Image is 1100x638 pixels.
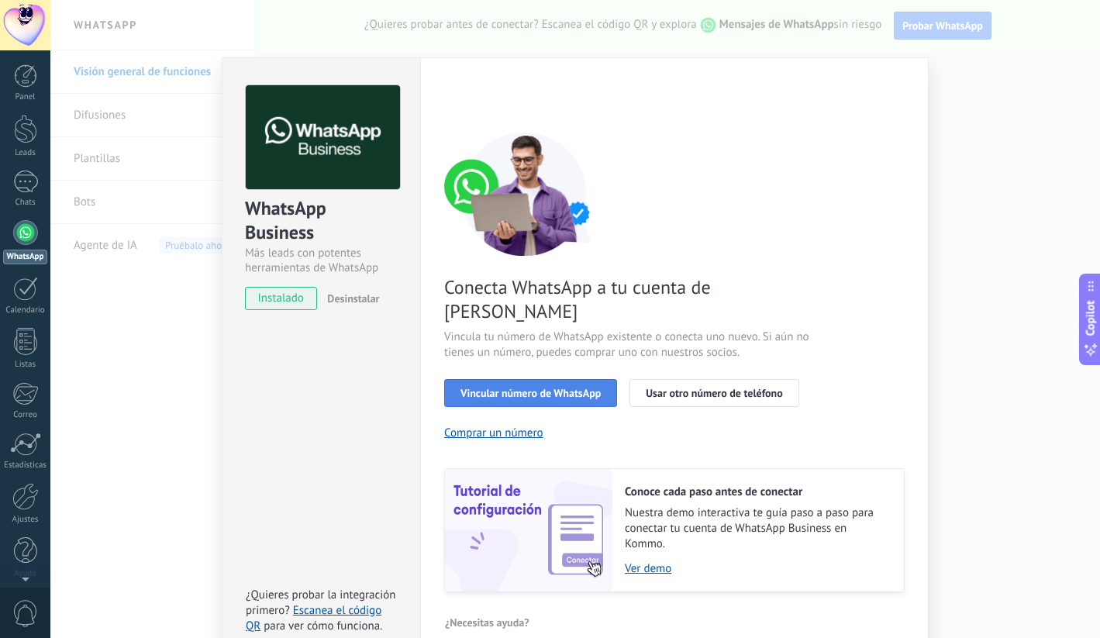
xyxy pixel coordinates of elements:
a: Ver demo [625,561,888,576]
span: instalado [246,287,316,310]
div: Calendario [3,305,48,316]
div: Correo [3,410,48,420]
span: Desinstalar [327,291,379,305]
div: WhatsApp [3,250,47,264]
div: Chats [3,198,48,208]
button: Vincular número de WhatsApp [444,379,617,407]
span: Conecta WhatsApp a tu cuenta de [PERSON_NAME] [444,275,813,323]
div: Panel [3,92,48,102]
span: ¿Quieres probar la integración primero? [246,588,396,618]
img: connect number [444,132,607,256]
span: Nuestra demo interactiva te guía paso a paso para conectar tu cuenta de WhatsApp Business en Kommo. [625,505,888,552]
span: ¿Necesitas ayuda? [445,617,529,628]
button: Usar otro número de teléfono [629,379,798,407]
div: Estadísticas [3,460,48,471]
span: Copilot [1083,300,1098,336]
button: Comprar un número [444,426,543,440]
span: Usar otro número de teléfono [646,388,782,398]
div: WhatsApp Business [245,196,398,246]
h2: Conoce cada paso antes de conectar [625,485,888,499]
div: Leads [3,148,48,158]
button: Desinstalar [321,287,379,310]
div: Más leads con potentes herramientas de WhatsApp [245,246,398,275]
div: Ajustes [3,515,48,525]
div: Listas [3,360,48,370]
a: Escanea el código QR [246,603,381,633]
img: logo_main.png [246,85,400,190]
span: para ver cómo funciona. [264,619,382,633]
button: ¿Necesitas ayuda? [444,611,530,634]
span: Vincular número de WhatsApp [460,388,601,398]
span: Vincula tu número de WhatsApp existente o conecta uno nuevo. Si aún no tienes un número, puedes c... [444,329,813,360]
